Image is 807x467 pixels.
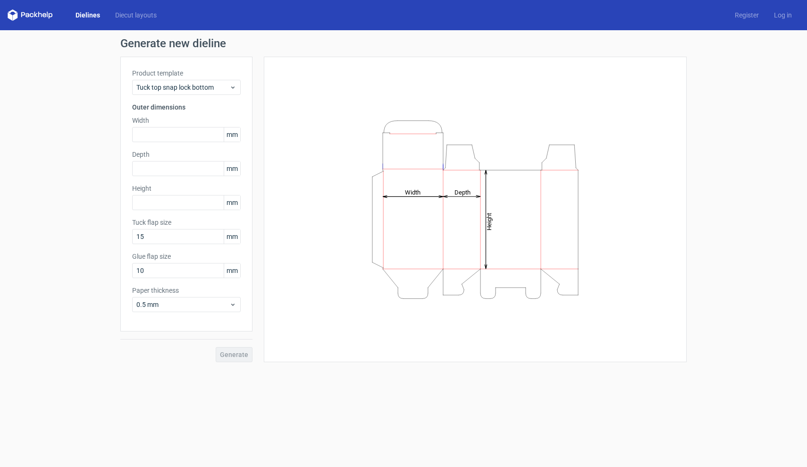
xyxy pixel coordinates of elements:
span: mm [224,161,240,176]
tspan: Depth [454,188,471,195]
a: Register [727,10,766,20]
tspan: Height [486,212,493,230]
h1: Generate new dieline [120,38,687,49]
label: Product template [132,68,241,78]
a: Diecut layouts [108,10,164,20]
label: Glue flap size [132,252,241,261]
label: Depth [132,150,241,159]
span: mm [224,229,240,244]
a: Log in [766,10,799,20]
span: mm [224,127,240,142]
span: mm [224,195,240,210]
h3: Outer dimensions [132,102,241,112]
tspan: Width [405,188,420,195]
span: 0.5 mm [136,300,229,309]
label: Width [132,116,241,125]
label: Height [132,184,241,193]
label: Paper thickness [132,286,241,295]
span: Tuck top snap lock bottom [136,83,229,92]
span: mm [224,263,240,278]
a: Dielines [68,10,108,20]
label: Tuck flap size [132,218,241,227]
